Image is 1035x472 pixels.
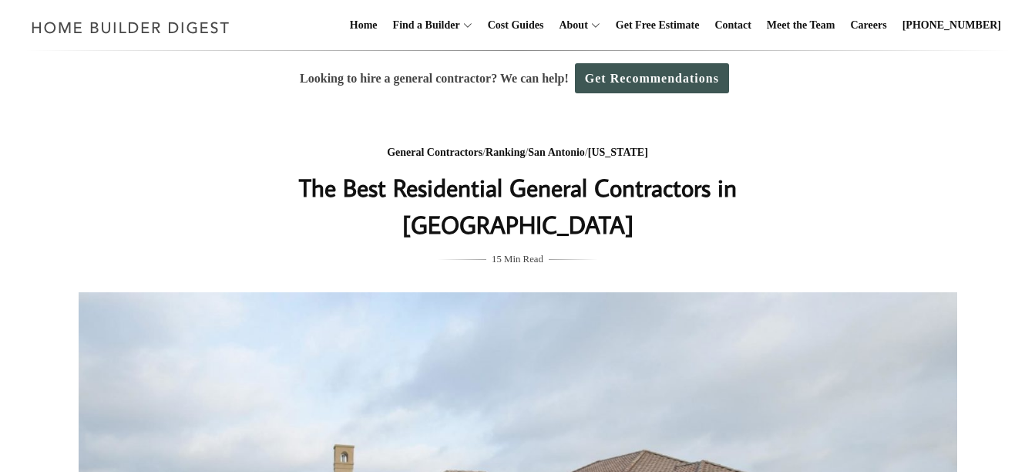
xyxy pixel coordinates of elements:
img: Home Builder Digest [25,12,237,42]
h1: The Best Residential General Contractors in [GEOGRAPHIC_DATA] [210,169,825,243]
div: / / / [210,143,825,163]
a: About [553,1,587,50]
a: [US_STATE] [588,147,648,158]
a: Get Recommendations [575,63,729,93]
a: Ranking [486,147,525,158]
span: 15 Min Read [492,251,543,268]
a: Meet the Team [761,1,842,50]
a: Home [344,1,384,50]
a: [PHONE_NUMBER] [896,1,1007,50]
a: General Contractors [387,147,482,158]
a: Get Free Estimate [610,1,706,50]
a: San Antonio [528,147,585,158]
a: Find a Builder [387,1,460,50]
a: Careers [845,1,893,50]
a: Contact [708,1,757,50]
a: Cost Guides [482,1,550,50]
